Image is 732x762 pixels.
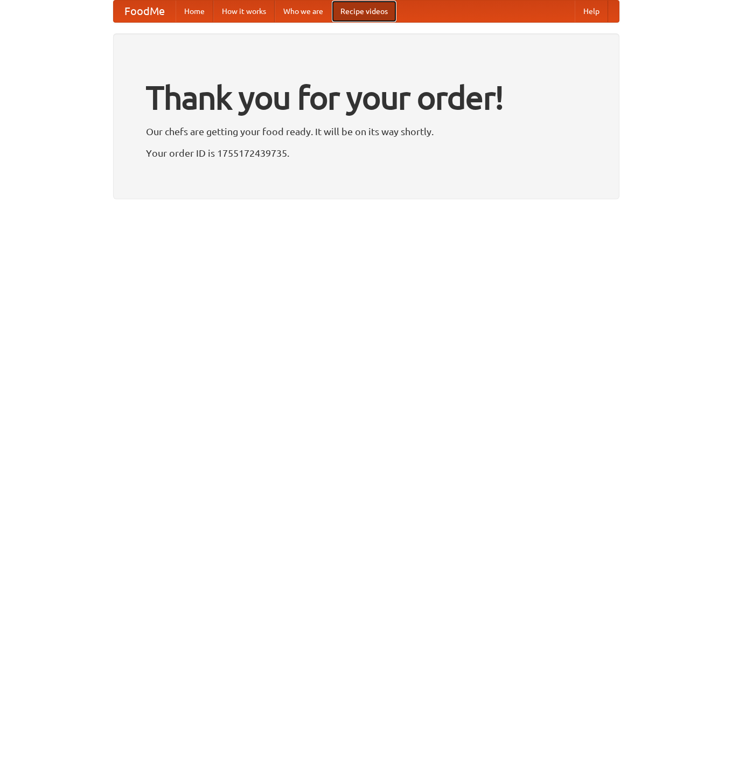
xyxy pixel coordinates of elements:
[275,1,332,22] a: Who we are
[146,123,587,139] p: Our chefs are getting your food ready. It will be on its way shortly.
[146,145,587,161] p: Your order ID is 1755172439735.
[575,1,608,22] a: Help
[213,1,275,22] a: How it works
[176,1,213,22] a: Home
[146,72,587,123] h1: Thank you for your order!
[114,1,176,22] a: FoodMe
[332,1,396,22] a: Recipe videos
